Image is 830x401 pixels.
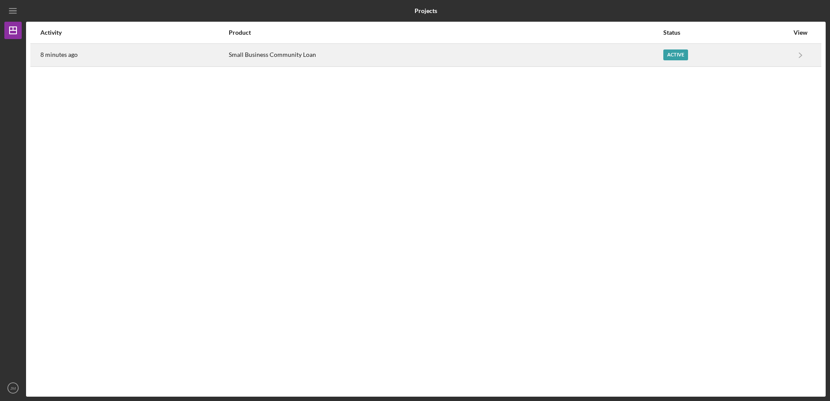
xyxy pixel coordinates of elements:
div: View [790,29,811,36]
time: 2025-10-03 21:49 [40,51,78,58]
text: JM [10,386,16,391]
div: Activity [40,29,228,36]
button: JM [4,379,22,397]
b: Projects [415,7,437,14]
div: Active [663,49,688,60]
div: Small Business Community Loan [229,44,662,66]
div: Product [229,29,662,36]
div: Status [663,29,789,36]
